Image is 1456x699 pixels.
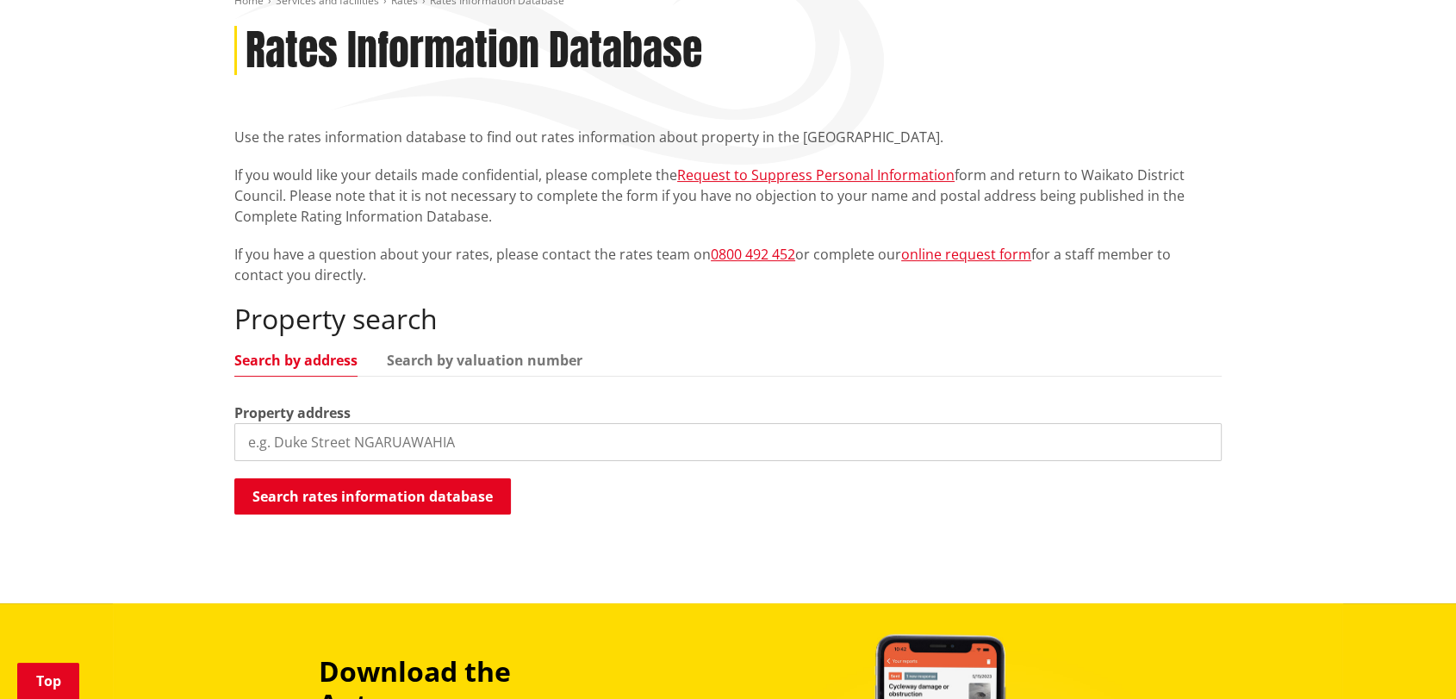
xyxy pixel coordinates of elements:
[234,127,1222,147] p: Use the rates information database to find out rates information about property in the [GEOGRAPHI...
[234,478,511,515] button: Search rates information database
[234,303,1222,335] h2: Property search
[234,244,1222,285] p: If you have a question about your rates, please contact the rates team on or complete our for a s...
[387,353,582,367] a: Search by valuation number
[17,663,79,699] a: Top
[234,423,1222,461] input: e.g. Duke Street NGARUAWAHIA
[246,26,702,76] h1: Rates Information Database
[711,245,795,264] a: 0800 492 452
[234,165,1222,227] p: If you would like your details made confidential, please complete the form and return to Waikato ...
[234,403,351,423] label: Property address
[234,353,358,367] a: Search by address
[1377,627,1439,689] iframe: Messenger Launcher
[677,165,955,184] a: Request to Suppress Personal Information
[901,245,1031,264] a: online request form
